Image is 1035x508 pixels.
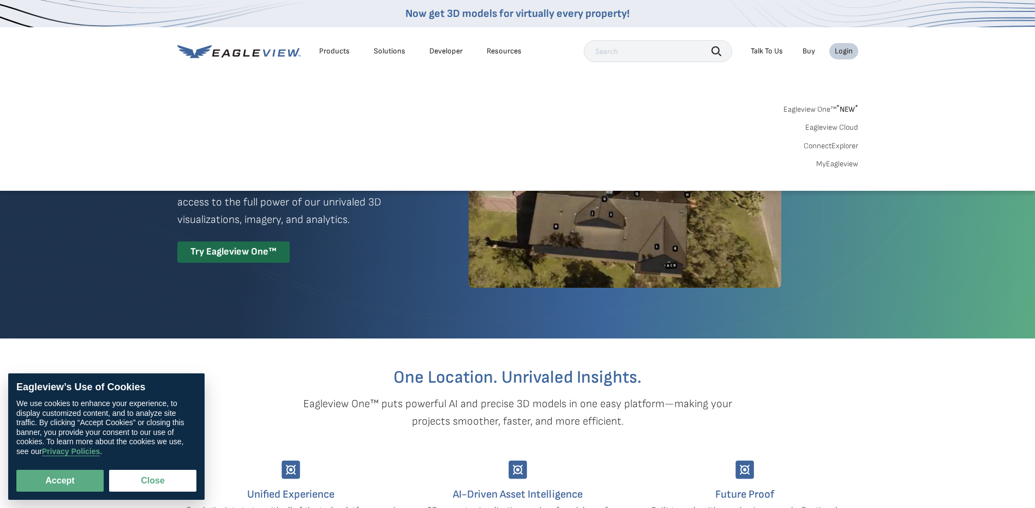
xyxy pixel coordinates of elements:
a: MyEagleview [816,159,858,169]
a: Developer [429,46,463,56]
h2: One Location. Unrivaled Insights. [186,369,850,386]
img: Group-9744.svg [508,461,527,479]
h4: Future Proof [639,486,850,503]
div: Products [319,46,350,56]
a: Eagleview One™*NEW* [783,101,858,114]
div: Resources [487,46,522,56]
div: We use cookies to enhance your experience, to display customized content, and to analyze site tra... [16,399,196,456]
a: Now get 3D models for virtually every property! [405,7,630,20]
h4: Unified Experience [186,486,396,503]
span: NEW [836,105,858,114]
div: Talk To Us [751,46,783,56]
a: Buy [803,46,815,56]
img: Group-9744.svg [735,461,754,479]
button: Close [109,470,196,492]
button: Accept [16,470,104,492]
a: Privacy Policies [42,447,100,456]
a: Eagleview Cloud [805,123,858,132]
img: Group-9744.svg [282,461,300,479]
a: ConnectExplorer [804,141,858,151]
h4: AI-Driven Asset Intelligence [412,486,623,503]
p: Eagleview One™ puts powerful AI and precise 3D models in one easy platform—making your projects s... [284,395,751,430]
p: A premium digital experience that provides seamless access to the full power of our unrivaled 3D ... [177,176,429,228]
input: Search [584,40,732,62]
div: Login [835,46,853,56]
div: Eagleview’s Use of Cookies [16,382,196,394]
div: Solutions [374,46,405,56]
div: Try Eagleview One™ [177,241,290,263]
